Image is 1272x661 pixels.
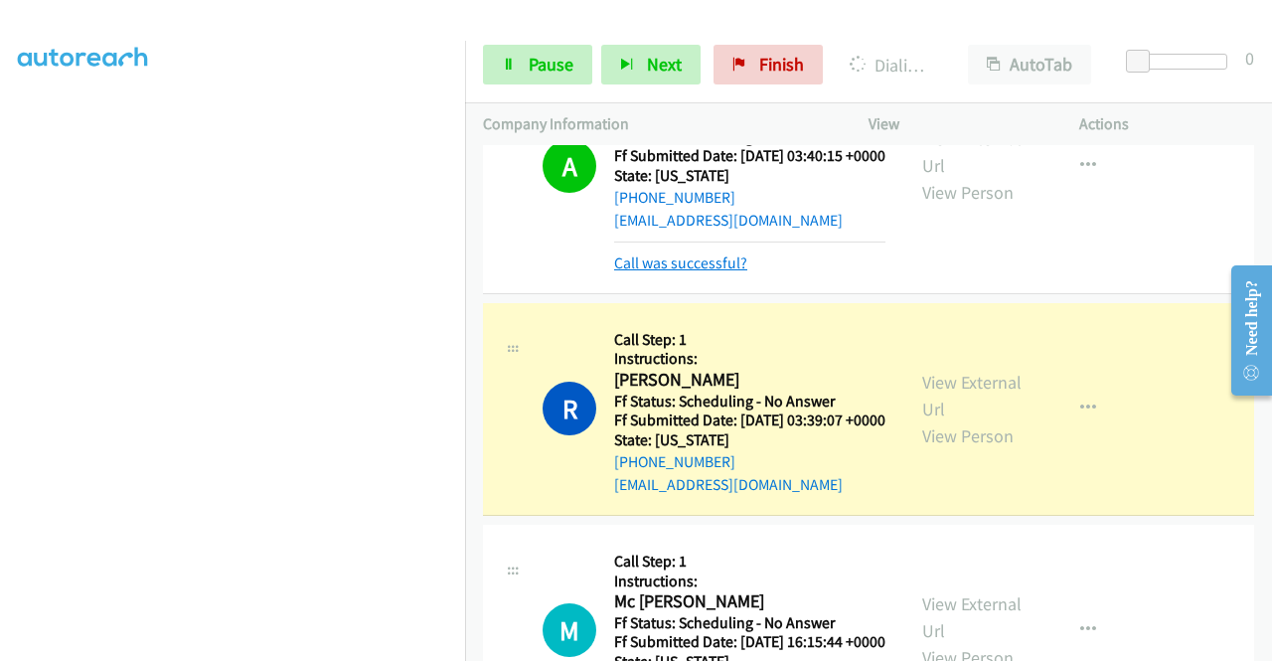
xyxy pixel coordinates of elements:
[543,139,596,193] h1: A
[614,330,885,350] h5: Call Step: 1
[614,613,885,633] h5: Ff Status: Scheduling - No Answer
[614,349,885,369] h5: Instructions:
[614,572,885,591] h5: Instructions:
[1215,251,1272,410] iframe: Resource Center
[614,369,879,392] h2: [PERSON_NAME]
[483,45,592,84] a: Pause
[1079,112,1254,136] p: Actions
[614,166,885,186] h5: State: [US_STATE]
[614,146,885,166] h5: Ff Submitted Date: [DATE] 03:40:15 +0000
[614,188,735,207] a: [PHONE_NUMBER]
[614,552,885,572] h5: Call Step: 1
[543,603,596,657] h1: M
[759,53,804,76] span: Finish
[614,211,843,230] a: [EMAIL_ADDRESS][DOMAIN_NAME]
[614,392,885,412] h5: Ff Status: Scheduling - No Answer
[529,53,573,76] span: Pause
[543,603,596,657] div: The call is yet to be attempted
[614,475,843,494] a: [EMAIL_ADDRESS][DOMAIN_NAME]
[614,452,735,471] a: [PHONE_NUMBER]
[922,592,1022,642] a: View External Url
[614,411,885,430] h5: Ff Submitted Date: [DATE] 03:39:07 +0000
[850,52,932,79] p: Dialing [PERSON_NAME]
[869,112,1043,136] p: View
[922,181,1014,204] a: View Person
[614,632,885,652] h5: Ff Submitted Date: [DATE] 16:15:44 +0000
[968,45,1091,84] button: AutoTab
[601,45,701,84] button: Next
[543,382,596,435] h1: R
[614,430,885,450] h5: State: [US_STATE]
[483,112,833,136] p: Company Information
[714,45,823,84] a: Finish
[1136,54,1227,70] div: Delay between calls (in seconds)
[1245,45,1254,72] div: 0
[614,253,747,272] a: Call was successful?
[614,590,885,613] h2: Mc [PERSON_NAME]
[922,424,1014,447] a: View Person
[647,53,682,76] span: Next
[922,371,1022,420] a: View External Url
